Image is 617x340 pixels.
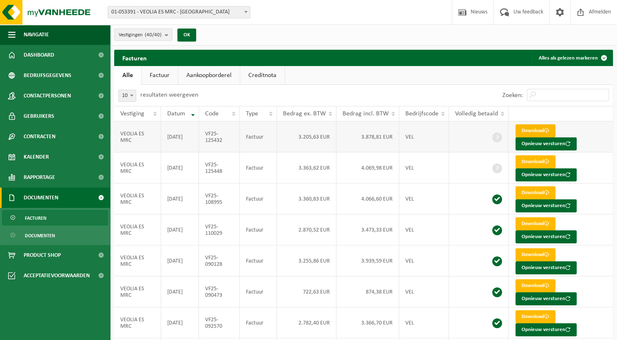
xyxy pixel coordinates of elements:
a: Download [515,155,555,168]
td: [DATE] [161,214,199,245]
td: VF25-108995 [199,183,240,214]
span: Bedrag incl. BTW [343,110,389,117]
span: Navigatie [24,24,49,45]
td: 3.939,59 EUR [336,245,399,276]
td: 3.473,33 EUR [336,214,399,245]
button: Opnieuw versturen [515,199,577,212]
td: Factuur [240,183,277,214]
td: 3.878,81 EUR [336,121,399,152]
td: Factuur [240,152,277,183]
td: [DATE] [161,307,199,338]
td: Factuur [240,276,277,307]
span: Type [246,110,258,117]
td: VEOLIA ES MRC [114,214,161,245]
td: VEL [399,276,449,307]
td: 874,38 EUR [336,276,399,307]
td: Factuur [240,307,277,338]
td: VEL [399,307,449,338]
label: resultaten weergeven [140,92,198,98]
td: 2.782,40 EUR [277,307,336,338]
button: Opnieuw versturen [515,261,577,274]
td: VF25-090473 [199,276,240,307]
td: VEL [399,121,449,152]
a: Download [515,248,555,261]
span: Volledig betaald [455,110,498,117]
td: 3.363,62 EUR [277,152,336,183]
a: Factuur [142,66,178,85]
a: Download [515,217,555,230]
td: [DATE] [161,121,199,152]
span: Rapportage [24,167,55,188]
button: Opnieuw versturen [515,323,577,336]
td: [DATE] [161,183,199,214]
td: 3.360,83 EUR [277,183,336,214]
td: VEL [399,152,449,183]
td: VEOLIA ES MRC [114,276,161,307]
a: Documenten [2,227,108,243]
span: Contactpersonen [24,86,71,106]
span: 10 [118,90,136,102]
td: VF25-110029 [199,214,240,245]
a: Download [515,186,555,199]
td: 3.205,63 EUR [277,121,336,152]
td: VEOLIA ES MRC [114,307,161,338]
a: Download [515,279,555,292]
a: Download [515,124,555,137]
td: 4.069,98 EUR [336,152,399,183]
span: Kalender [24,147,49,167]
span: Bedrijfsgegevens [24,65,71,86]
a: Facturen [2,210,108,225]
span: Vestigingen [119,29,161,41]
span: 10 [119,90,136,102]
span: Gebruikers [24,106,54,126]
td: [DATE] [161,276,199,307]
td: VEL [399,183,449,214]
a: Creditnota [240,66,285,85]
td: VF25-125432 [199,121,240,152]
td: VEOLIA ES MRC [114,152,161,183]
td: 4.066,60 EUR [336,183,399,214]
td: 3.255,86 EUR [277,245,336,276]
a: Aankoopborderel [178,66,240,85]
td: 2.870,52 EUR [277,214,336,245]
a: Download [515,310,555,323]
span: 01-053391 - VEOLIA ES MRC - ANTWERPEN [108,6,250,18]
count: (40/40) [145,32,161,38]
button: Vestigingen(40/40) [114,29,172,41]
span: 01-053391 - VEOLIA ES MRC - ANTWERPEN [108,7,250,18]
span: Contracten [24,126,55,147]
button: Opnieuw versturen [515,137,577,150]
td: VF25-090128 [199,245,240,276]
td: VEOLIA ES MRC [114,245,161,276]
td: VF25-092570 [199,307,240,338]
span: Bedrijfscode [405,110,438,117]
td: 3.366,70 EUR [336,307,399,338]
button: Opnieuw versturen [515,168,577,181]
span: Dashboard [24,45,54,65]
button: Alles als gelezen markeren [532,50,612,66]
td: VEL [399,214,449,245]
td: Factuur [240,245,277,276]
button: Opnieuw versturen [515,230,577,243]
span: Bedrag ex. BTW [283,110,326,117]
button: Opnieuw versturen [515,292,577,305]
td: 722,63 EUR [277,276,336,307]
td: VEOLIA ES MRC [114,183,161,214]
td: [DATE] [161,245,199,276]
button: OK [177,29,196,42]
td: Factuur [240,121,277,152]
span: Acceptatievoorwaarden [24,265,90,286]
span: Vestiging [120,110,144,117]
td: VEL [399,245,449,276]
span: Documenten [24,188,58,208]
label: Zoeken: [502,92,523,99]
span: Documenten [25,228,55,243]
a: Alle [114,66,141,85]
span: Datum [167,110,185,117]
td: VEOLIA ES MRC [114,121,161,152]
span: Product Shop [24,245,61,265]
span: Facturen [25,210,46,226]
span: Code [205,110,219,117]
td: [DATE] [161,152,199,183]
h2: Facturen [114,50,155,66]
